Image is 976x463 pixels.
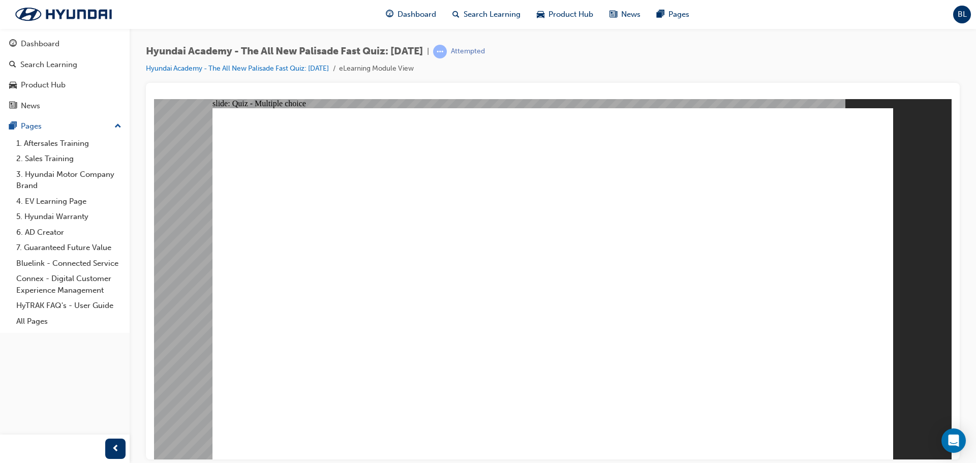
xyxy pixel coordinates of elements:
[9,122,17,131] span: pages-icon
[9,60,16,70] span: search-icon
[609,8,617,21] span: news-icon
[378,4,444,25] a: guage-iconDashboard
[9,81,17,90] span: car-icon
[12,314,126,329] a: All Pages
[12,194,126,209] a: 4. EV Learning Page
[464,9,521,20] span: Search Learning
[21,120,42,132] div: Pages
[112,443,119,455] span: prev-icon
[444,4,529,25] a: search-iconSearch Learning
[114,120,121,133] span: up-icon
[12,167,126,194] a: 3. Hyundai Motor Company Brand
[21,38,59,50] div: Dashboard
[12,240,126,256] a: 7. Guaranteed Future Value
[601,4,649,25] a: news-iconNews
[537,8,544,21] span: car-icon
[5,4,122,25] img: Trak
[657,8,664,21] span: pages-icon
[427,46,429,57] span: |
[386,8,393,21] span: guage-icon
[12,298,126,314] a: HyTRAK FAQ's - User Guide
[4,76,126,95] a: Product Hub
[339,63,414,75] li: eLearning Module View
[4,117,126,136] button: Pages
[529,4,601,25] a: car-iconProduct Hub
[941,428,966,453] div: Open Intercom Messenger
[4,33,126,117] button: DashboardSearch LearningProduct HubNews
[452,8,460,21] span: search-icon
[21,100,40,112] div: News
[398,9,436,20] span: Dashboard
[9,40,17,49] span: guage-icon
[20,59,77,71] div: Search Learning
[12,209,126,225] a: 5. Hyundai Warranty
[953,6,971,23] button: BL
[12,271,126,298] a: Connex - Digital Customer Experience Management
[9,102,17,111] span: news-icon
[548,9,593,20] span: Product Hub
[146,64,329,73] a: Hyundai Academy - The All New Palisade Fast Quiz: [DATE]
[12,151,126,167] a: 2. Sales Training
[4,97,126,115] a: News
[668,9,689,20] span: Pages
[958,9,967,20] span: BL
[21,79,66,91] div: Product Hub
[12,225,126,240] a: 6. AD Creator
[4,35,126,53] a: Dashboard
[4,55,126,74] a: Search Learning
[433,45,447,58] span: learningRecordVerb_ATTEMPT-icon
[146,46,423,57] span: Hyundai Academy - The All New Palisade Fast Quiz: [DATE]
[649,4,697,25] a: pages-iconPages
[621,9,640,20] span: News
[451,47,485,56] div: Attempted
[12,256,126,271] a: Bluelink - Connected Service
[12,136,126,151] a: 1. Aftersales Training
